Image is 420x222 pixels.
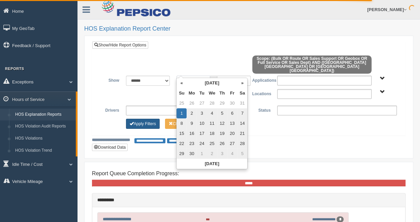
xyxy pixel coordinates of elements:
span: Scope: (Bulk OR Route OR Sales Support OR Geobox OR Full Service OR Sales Dept) AND ([GEOGRAPHIC_... [252,55,372,74]
a: HOS Explanation Reports [12,109,76,121]
td: 17 [197,128,207,139]
td: 30 [187,149,197,159]
td: 1 [176,108,187,118]
th: [DATE] [176,159,247,169]
td: 25 [176,98,187,108]
td: 28 [207,98,217,108]
td: 24 [197,139,207,149]
th: « [176,78,187,88]
td: 2 [207,149,217,159]
td: 28 [237,139,247,149]
td: 6 [227,108,237,118]
th: We [207,88,217,98]
td: 23 [187,139,197,149]
td: 3 [217,149,227,159]
th: Th [217,88,227,98]
th: » [237,78,247,88]
td: 15 [176,128,187,139]
td: 2 [187,108,197,118]
a: HOS Violation Audit Reports [12,120,76,133]
td: 4 [207,108,217,118]
td: 9 [187,118,197,128]
label: Drivers [97,106,123,114]
th: Su [176,88,187,98]
td: 27 [227,139,237,149]
td: 5 [217,108,227,118]
h2: HOS Explanation Report Center [84,26,413,32]
td: 16 [187,128,197,139]
button: Download Data [92,144,128,151]
td: 7 [237,108,247,118]
th: [DATE] [187,78,237,88]
td: 1 [197,149,207,159]
td: 13 [227,118,237,128]
label: Status [249,106,274,114]
td: 26 [187,98,197,108]
td: 10 [197,118,207,128]
td: 27 [197,98,207,108]
a: HOS Violation Trend [12,145,76,157]
td: 31 [237,98,247,108]
h4: Report Queue Completion Progress: [92,171,406,177]
td: 19 [217,128,227,139]
th: Tu [197,88,207,98]
td: 25 [207,139,217,149]
td: 3 [197,108,207,118]
th: Sa [237,88,247,98]
a: Show/Hide Report Options [92,41,148,49]
td: 4 [227,149,237,159]
label: Locations [249,89,274,97]
th: Mo [187,88,197,98]
td: 14 [237,118,247,128]
td: 22 [176,139,187,149]
span: to [210,76,217,86]
td: 30 [227,98,237,108]
label: Applications [249,76,274,84]
td: 8 [176,118,187,128]
td: 21 [237,128,247,139]
button: Change Filter Options [126,119,160,129]
td: 29 [217,98,227,108]
td: 18 [207,128,217,139]
td: 26 [217,139,227,149]
td: 29 [176,149,187,159]
td: 11 [207,118,217,128]
a: HOS Violations [12,133,76,145]
button: Change Filter Options [165,119,198,129]
th: Fr [227,88,237,98]
td: 12 [217,118,227,128]
td: 5 [237,149,247,159]
label: Show [97,76,123,84]
td: 20 [227,128,237,139]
